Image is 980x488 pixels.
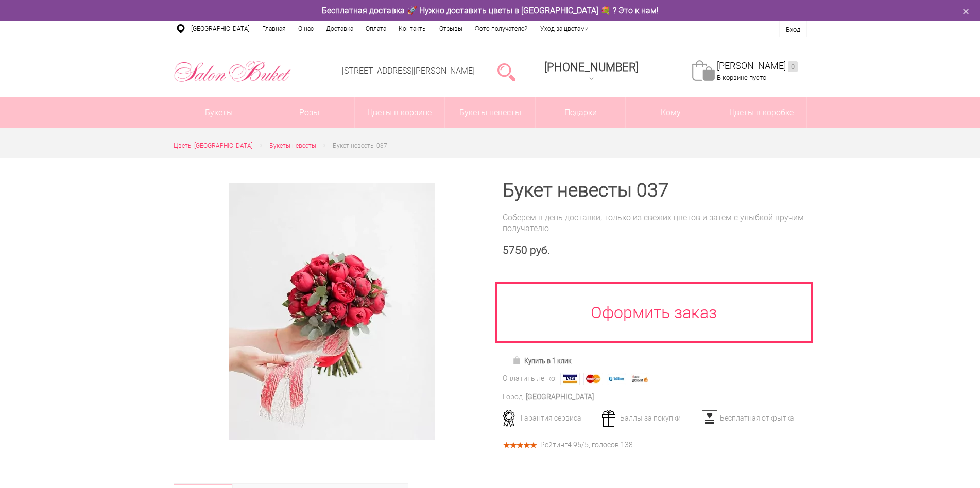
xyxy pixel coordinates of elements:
div: Бесплатная доставка 🚀 Нужно доставить цветы в [GEOGRAPHIC_DATA] 💐 ? Это к нам! [166,5,815,16]
span: Цветы [GEOGRAPHIC_DATA] [174,142,253,149]
a: [PERSON_NAME] [717,60,798,72]
img: Webmoney [607,373,626,385]
a: Главная [256,21,292,37]
div: Рейтинг /5, голосов: . [540,442,634,448]
a: Подарки [536,97,626,128]
a: Букеты [174,97,264,128]
a: Букеты невесты [445,97,535,128]
a: Оформить заказ [495,282,813,343]
div: 5750 руб. [503,244,807,257]
span: Букеты невесты [269,142,316,149]
span: 138 [621,441,633,449]
a: Букеты невесты [269,141,316,151]
div: Бесплатная открытка [698,413,800,423]
h1: Букет невесты 037 [503,181,807,200]
span: [PHONE_NUMBER] [544,61,639,74]
a: Оплата [359,21,392,37]
a: О нас [292,21,320,37]
div: [GEOGRAPHIC_DATA] [526,392,594,403]
span: Кому [626,97,716,128]
a: Вход [786,26,800,33]
a: Цветы [GEOGRAPHIC_DATA] [174,141,253,151]
img: Visa [560,373,580,385]
div: Оплатить легко: [503,373,557,384]
a: Цветы в корзине [355,97,445,128]
a: Розы [264,97,354,128]
div: Гарантия сервиса [499,413,600,423]
a: [GEOGRAPHIC_DATA] [185,21,256,37]
a: Уход за цветами [534,21,595,37]
a: Увеличить [186,183,478,440]
span: Букет невесты 037 [333,142,387,149]
img: MasterCard [583,373,603,385]
img: Купить в 1 клик [512,356,524,364]
div: Город: [503,392,524,403]
a: Цветы в коробке [716,97,806,128]
span: 4.95 [568,441,581,449]
a: Купить в 1 клик [508,354,576,368]
div: Баллы за покупки [598,413,700,423]
a: Контакты [392,21,433,37]
a: Доставка [320,21,359,37]
img: Букет невесты 037 [229,183,435,440]
a: Отзывы [433,21,469,37]
a: Фото получателей [469,21,534,37]
div: Соберем в день доставки, только из свежих цветов и затем с улыбкой вручим получателю. [503,212,807,234]
span: В корзине пусто [717,74,766,81]
a: [PHONE_NUMBER] [538,57,645,86]
img: Яндекс Деньги [630,373,649,385]
img: Цветы Нижний Новгород [174,58,291,85]
a: [STREET_ADDRESS][PERSON_NAME] [342,66,475,76]
ins: 0 [788,61,798,72]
